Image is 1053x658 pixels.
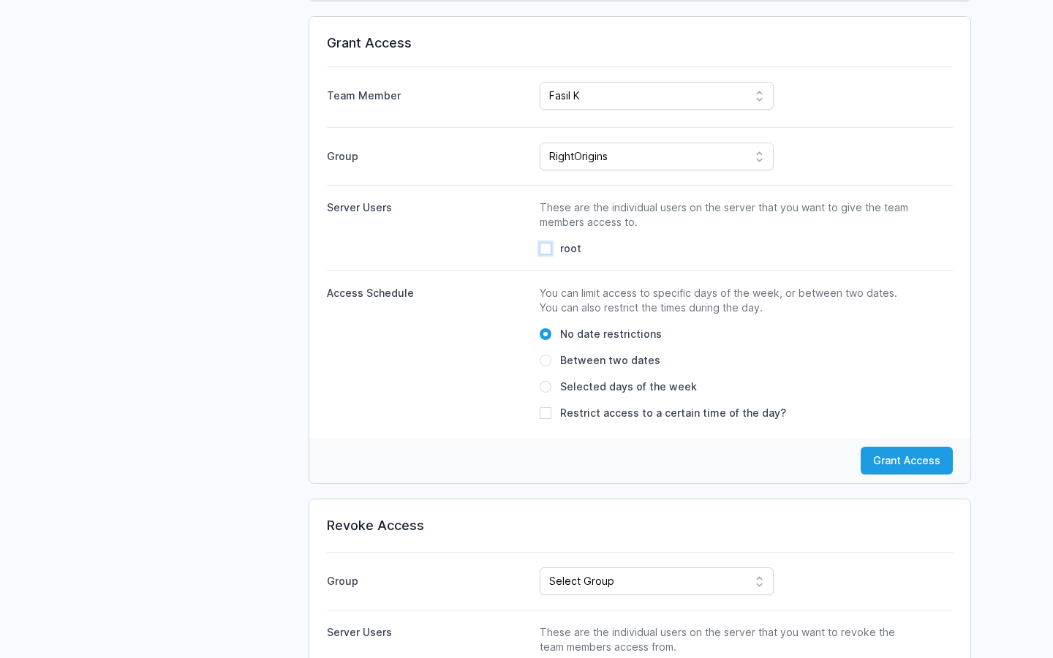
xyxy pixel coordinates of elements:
[327,517,953,534] h3: Revoke Access
[540,200,914,230] p: These are the individual users on the server that you want to give the team members access to.
[327,286,528,300] div: Access Schedule
[560,379,697,394] span: Selected days of the week
[327,625,528,640] div: Server Users
[861,447,953,474] button: Grant Access
[560,327,662,341] span: No date restrictions
[327,568,528,595] label: Group
[540,625,914,654] p: These are the individual users on the server that you want to revoke the team members access from.
[560,241,581,256] span: root
[560,406,786,420] span: Restrict access to a certain time of the day?
[560,353,660,368] span: Between two dates
[327,200,528,215] div: Server Users
[327,34,953,52] h3: Grant Access
[327,83,528,103] label: Team Member
[540,286,914,315] p: You can limit access to specific days of the week, or between two dates. You can also restrict th...
[327,143,528,170] label: Group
